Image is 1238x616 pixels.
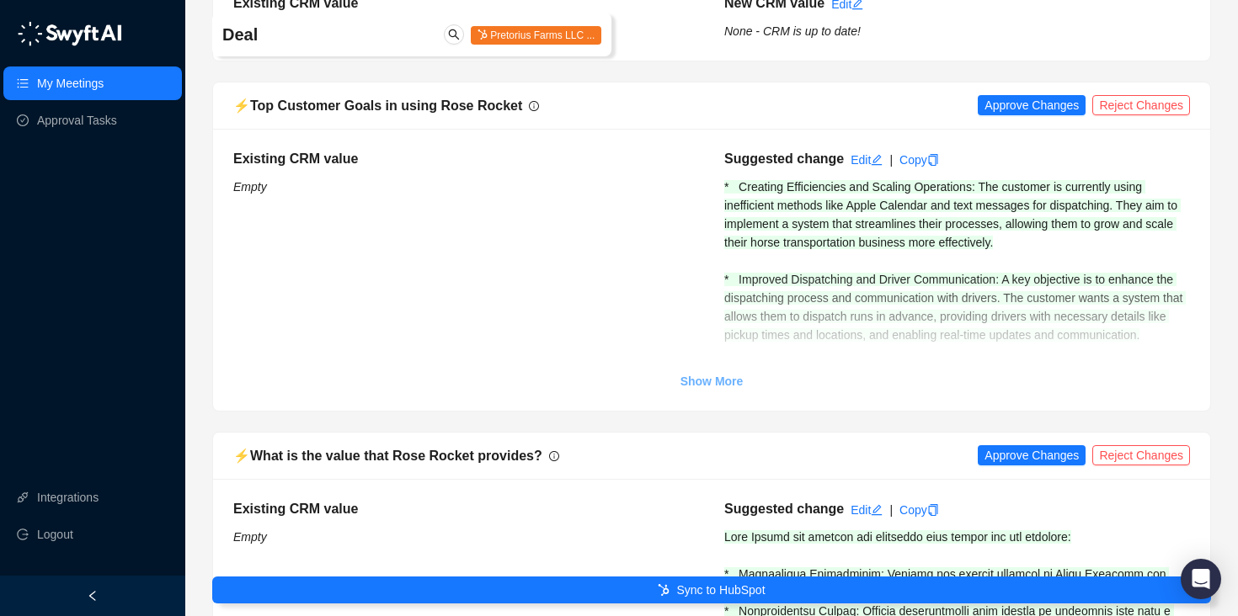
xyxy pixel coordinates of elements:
[549,451,559,461] span: info-circle
[899,153,939,167] a: Copy
[233,530,267,544] i: Empty
[985,96,1079,114] span: Approve Changes
[529,101,539,111] span: info-circle
[1181,559,1221,599] div: Open Intercom Messenger
[724,499,844,519] h5: Suggested change
[927,504,939,516] span: copy
[233,149,699,169] h5: Existing CRM value
[676,581,765,599] span: Sync to HubSpot
[17,528,29,540] span: logout
[871,154,883,166] span: edit
[724,180,1193,416] span: * Creating Efficiencies and Scaling Operations: The customer is currently using inefficient metho...
[871,504,883,516] span: edit
[724,149,844,169] h5: Suggested change
[899,503,939,517] a: Copy
[1092,445,1190,465] button: Reject Changes
[37,104,117,137] a: Approval Tasks
[680,374,744,388] strong: Show More
[448,29,460,40] span: search
[233,449,542,463] span: ⚡️ What is the value that Rose Rocket provides?
[724,24,861,38] i: None - CRM is up to date!
[233,499,699,519] h5: Existing CRM value
[1092,95,1190,115] button: Reject Changes
[851,153,883,167] a: Edit
[37,66,104,100] a: My Meetings
[37,518,73,551] span: Logout
[17,21,122,46] img: logo-05li4sbe.png
[1099,96,1183,114] span: Reject Changes
[471,26,601,45] span: Pretorius Farms LLC ...
[978,95,1086,115] button: Approve Changes
[851,503,883,517] a: Edit
[985,446,1079,465] span: Approve Changes
[1099,446,1183,465] span: Reject Changes
[37,481,99,514] a: Integrations
[978,445,1086,465] button: Approve Changes
[233,180,267,194] i: Empty
[889,151,893,169] div: |
[212,576,1211,603] button: Sync to HubSpot
[471,28,601,41] a: Pretorius Farms LLC ...
[222,23,439,46] h4: Deal
[889,501,893,519] div: |
[87,590,99,602] span: left
[927,154,939,166] span: copy
[233,98,522,113] span: ⚡️ Top Customer Goals in using Rose Rocket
